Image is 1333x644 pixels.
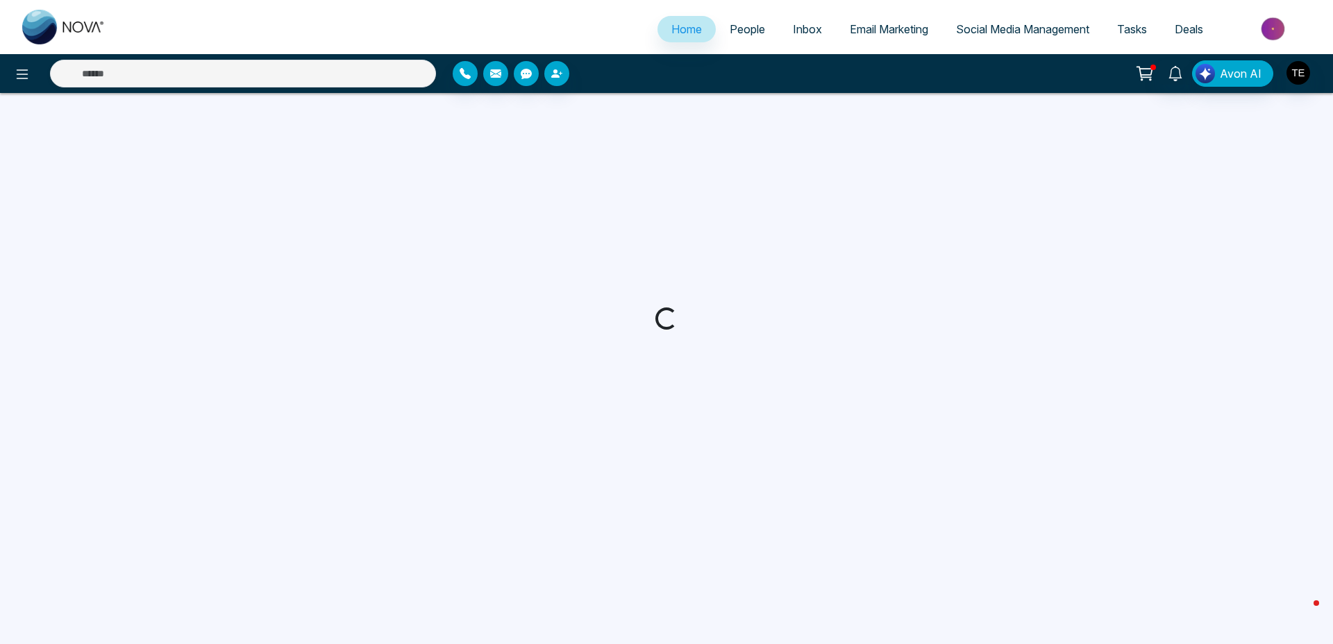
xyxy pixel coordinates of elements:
img: User Avatar [1286,61,1310,85]
a: Inbox [779,16,836,42]
span: Social Media Management [956,22,1089,36]
img: Market-place.gif [1224,13,1325,44]
a: Email Marketing [836,16,942,42]
a: Deals [1161,16,1217,42]
span: People [730,22,765,36]
span: Inbox [793,22,822,36]
span: Avon AI [1220,65,1261,82]
a: Home [657,16,716,42]
span: Deals [1175,22,1203,36]
button: Avon AI [1192,60,1273,87]
span: Tasks [1117,22,1147,36]
a: Social Media Management [942,16,1103,42]
a: Tasks [1103,16,1161,42]
span: Email Marketing [850,22,928,36]
a: People [716,16,779,42]
iframe: Intercom live chat [1286,597,1319,630]
span: Home [671,22,702,36]
img: Nova CRM Logo [22,10,106,44]
img: Lead Flow [1196,64,1215,83]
